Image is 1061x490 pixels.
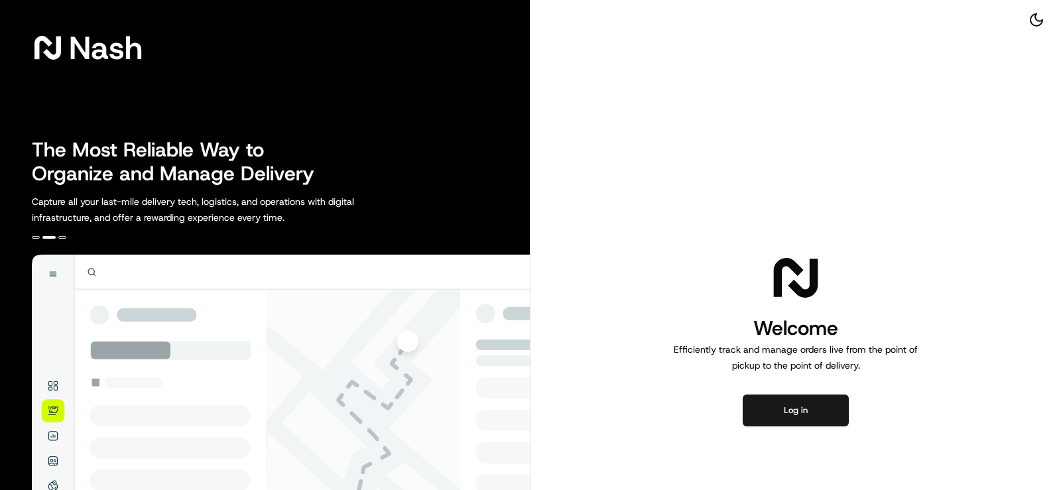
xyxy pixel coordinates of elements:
[69,34,143,61] span: Nash
[32,194,414,225] p: Capture all your last-mile delivery tech, logistics, and operations with digital infrastructure, ...
[668,341,923,373] p: Efficiently track and manage orders live from the point of pickup to the point of delivery.
[32,138,329,186] h2: The Most Reliable Way to Organize and Manage Delivery
[668,315,923,341] h1: Welcome
[743,395,849,426] button: Log in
